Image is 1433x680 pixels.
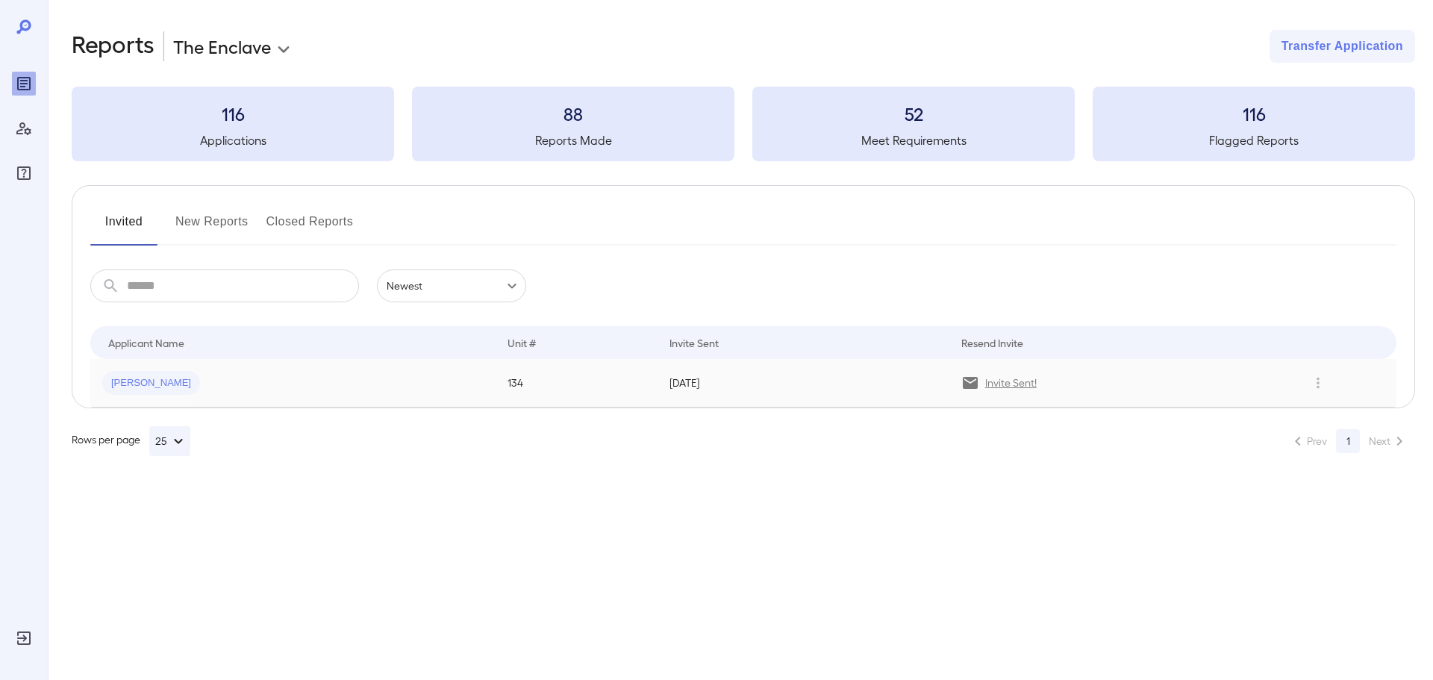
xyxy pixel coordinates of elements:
div: Newest [377,269,526,302]
nav: pagination navigation [1282,429,1415,453]
span: [PERSON_NAME] [102,376,200,390]
h5: Reports Made [412,131,734,149]
td: [DATE] [658,359,949,408]
div: Unit # [508,334,536,352]
div: Resend Invite [961,334,1023,352]
h3: 52 [752,102,1075,125]
button: Row Actions [1306,371,1330,395]
p: The Enclave [173,34,271,58]
h3: 88 [412,102,734,125]
button: page 1 [1336,429,1360,453]
div: Rows per page [72,426,190,456]
h2: Reports [72,30,154,63]
div: FAQ [12,161,36,185]
h3: 116 [1093,102,1415,125]
p: Invite Sent! [985,375,1037,390]
h5: Applications [72,131,394,149]
button: Invited [90,210,157,246]
h5: Flagged Reports [1093,131,1415,149]
div: Invite Sent [669,334,719,352]
td: 134 [496,359,658,408]
div: Reports [12,72,36,96]
button: 25 [149,426,190,456]
h5: Meet Requirements [752,131,1075,149]
button: Closed Reports [266,210,354,246]
summary: 116Applications88Reports Made52Meet Requirements116Flagged Reports [72,87,1415,161]
div: Manage Users [12,116,36,140]
button: New Reports [175,210,249,246]
button: Transfer Application [1270,30,1415,63]
div: Applicant Name [108,334,184,352]
div: Log Out [12,626,36,650]
h3: 116 [72,102,394,125]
